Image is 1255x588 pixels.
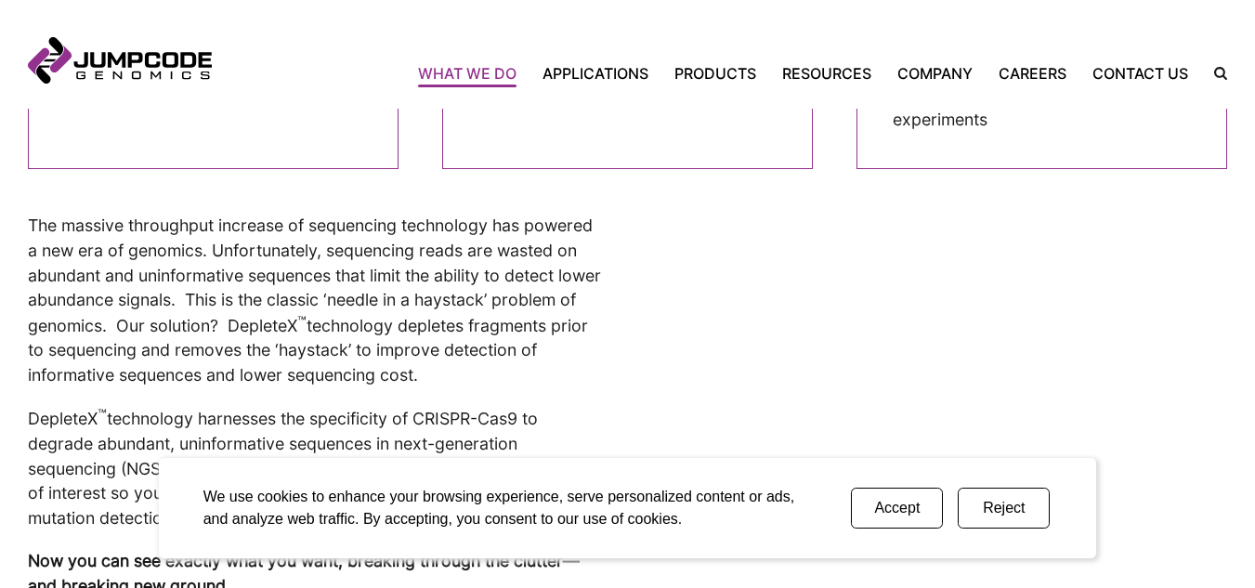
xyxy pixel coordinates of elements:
a: Resources [769,62,884,85]
span: We use cookies to enhance your browsing experience, serve personalized content or ads, and analyz... [203,489,795,527]
sup: ™ [98,408,107,423]
label: Search the site. [1201,67,1227,80]
a: Contact Us [1079,62,1201,85]
nav: Primary Navigation [212,62,1201,85]
a: What We Do [418,62,529,85]
a: Careers [986,62,1079,85]
iframe: CRISPRclean™ Technology - Introduction [649,214,1227,539]
p: DepleteX technology harnesses the specificity of CRISPR-Cas9 to degrade abundant, uninformative s... [28,406,606,530]
a: Company [884,62,986,85]
button: Accept [851,488,943,529]
button: Reject [958,488,1050,529]
sup: ™ [297,315,307,330]
a: Applications [529,62,661,85]
a: Products [661,62,769,85]
p: The massive throughput increase of sequencing technology has powered a new era of genomics. Unfor... [28,214,606,387]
